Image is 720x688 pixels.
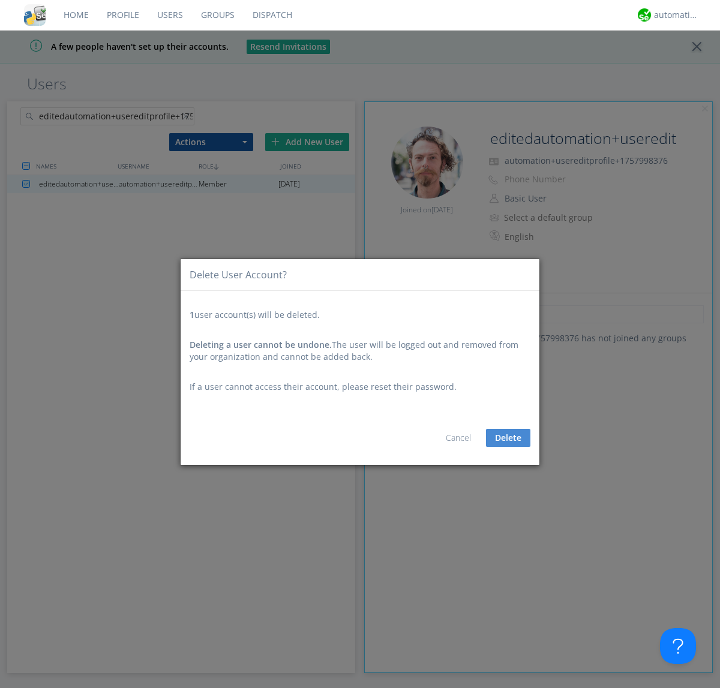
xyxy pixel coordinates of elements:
[446,432,471,443] a: Cancel
[638,8,651,22] img: d2d01cd9b4174d08988066c6d424eccd
[190,309,194,320] span: 1
[486,429,530,447] button: Delete
[190,268,287,282] div: Delete User Account?
[190,309,320,320] span: user account(s) will be deleted.
[190,381,457,392] span: If a user cannot access their account, please reset their password.
[190,339,332,350] span: Deleting a user cannot be undone.
[190,339,530,363] div: The user will be logged out and removed from your organization and cannot be added back.
[654,9,699,21] div: automation+atlas
[24,4,46,26] img: cddb5a64eb264b2086981ab96f4c1ba7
